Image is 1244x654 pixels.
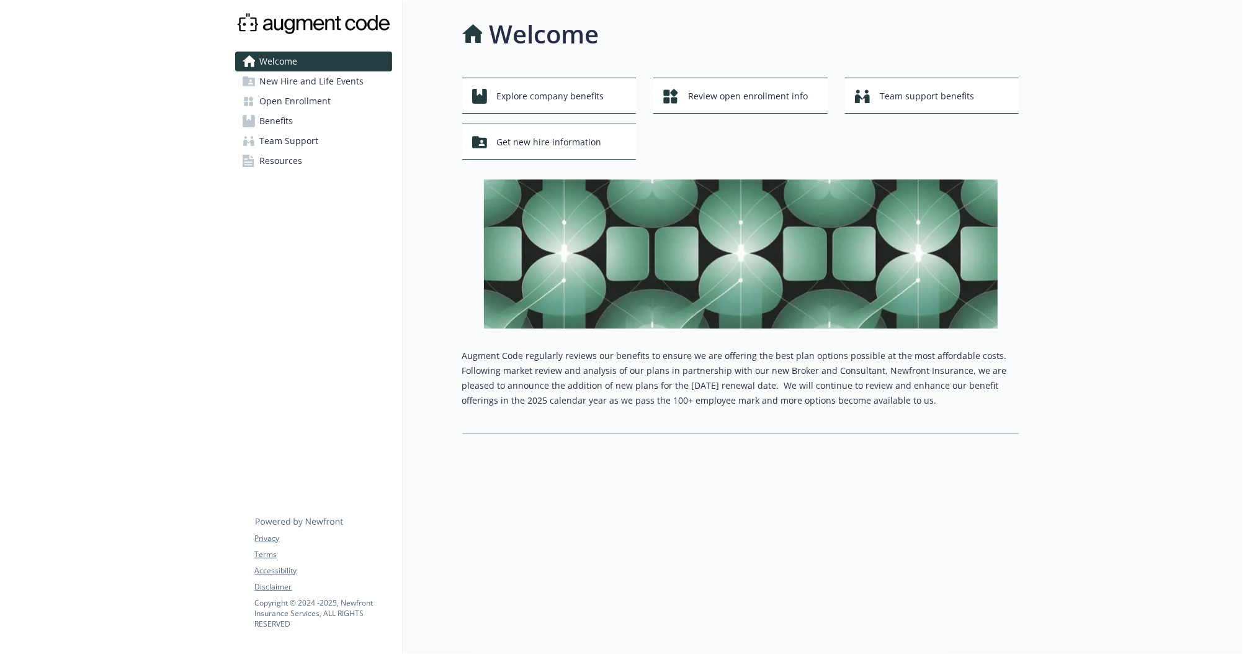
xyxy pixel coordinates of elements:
[497,84,604,108] span: Explore company benefits
[235,131,392,151] a: Team Support
[235,111,392,131] a: Benefits
[653,78,828,114] button: Review open enrollment info
[260,151,303,171] span: Resources
[490,16,599,53] h1: Welcome
[260,131,319,151] span: Team Support
[845,78,1019,114] button: Team support benefits
[235,151,392,171] a: Resources
[688,84,808,108] span: Review open enrollment info
[260,52,298,71] span: Welcome
[260,71,364,91] span: New Hire and Life Events
[235,91,392,111] a: Open Enrollment
[255,581,392,593] a: Disclaimer
[260,91,331,111] span: Open Enrollment
[255,565,392,576] a: Accessibility
[484,179,998,329] img: overview page banner
[235,52,392,71] a: Welcome
[255,533,392,544] a: Privacy
[462,124,637,160] button: Get new hire information
[462,78,637,114] button: Explore company benefits
[880,84,974,108] span: Team support benefits
[260,111,293,131] span: Benefits
[255,597,392,629] p: Copyright © 2024 - 2025 , Newfront Insurance Services, ALL RIGHTS RESERVED
[235,71,392,91] a: New Hire and Life Events
[462,348,1019,408] p: Augment Code regularly reviews our benefits to ensure we are offering the best plan options possi...
[255,549,392,560] a: Terms
[497,130,602,154] span: Get new hire information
